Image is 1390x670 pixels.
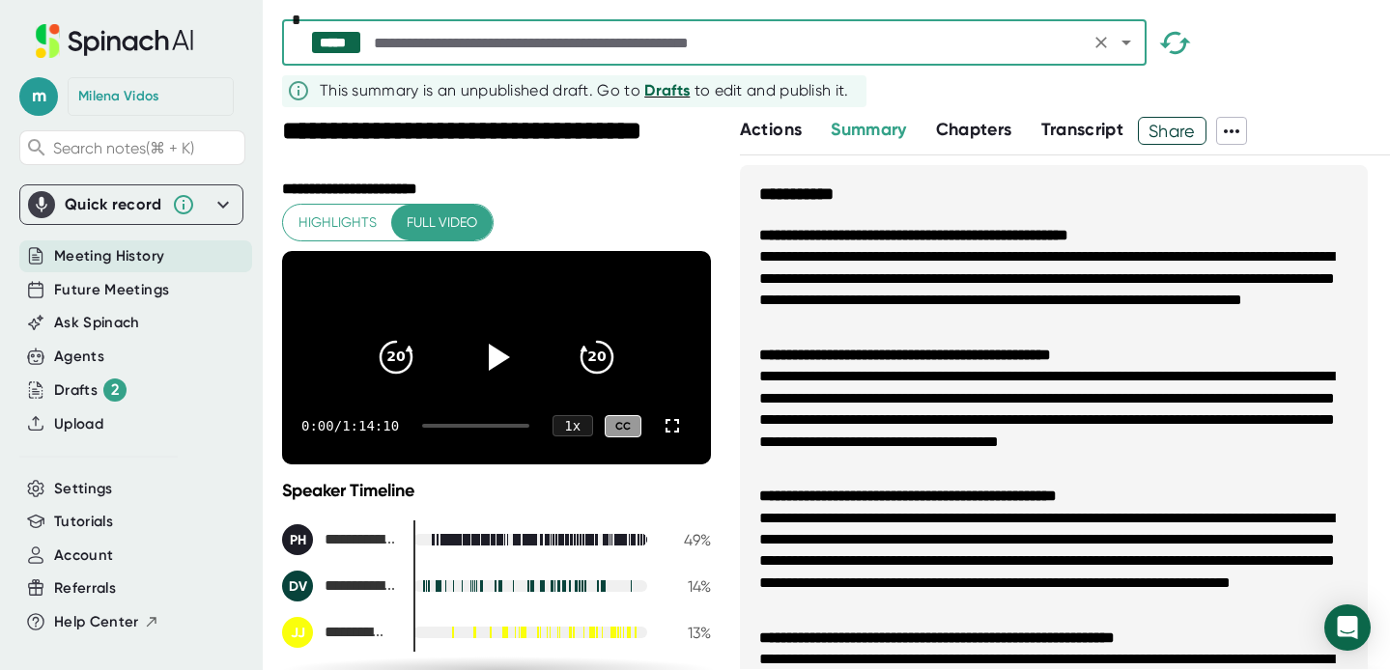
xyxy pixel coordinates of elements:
button: Highlights [283,205,392,240]
div: Open Intercom Messenger [1324,604,1371,651]
div: JJ [282,617,313,648]
div: CC [605,415,641,437]
button: Future Meetings [54,279,169,301]
button: Account [54,544,113,567]
span: Actions [740,119,802,140]
div: PH [282,524,313,555]
div: Julie Jilly [282,617,398,648]
div: Drafts [54,378,127,402]
span: Transcript [1041,119,1124,140]
span: Highlights [298,210,377,235]
div: Peter Hurley [282,524,398,555]
div: Speaker Timeline [282,480,711,501]
div: Milena Vidos [78,88,159,105]
span: Search notes (⌘ + K) [53,139,194,157]
button: Open [1113,29,1140,56]
div: 1 x [553,415,593,436]
button: Meeting History [54,245,164,267]
button: Help Center [54,611,159,633]
button: Full video [391,205,493,240]
span: Summary [831,119,906,140]
button: Clear [1088,29,1115,56]
button: Ask Spinach [54,312,140,334]
button: Settings [54,478,113,500]
div: This summary is an unpublished draft. Go to to edit and publish it. [320,79,849,102]
span: Chapters [936,119,1012,140]
button: Chapters [936,117,1012,143]
div: 2 [103,378,127,402]
button: Share [1138,117,1206,145]
div: 13 % [663,624,711,642]
div: 14 % [663,577,711,596]
button: Drafts [644,79,690,102]
span: Share [1139,114,1206,148]
button: Summary [831,117,906,143]
span: Drafts [644,81,690,99]
button: Tutorials [54,511,113,533]
button: Referrals [54,577,116,600]
div: Dimitri Vlassov [282,571,398,601]
button: Transcript [1041,117,1124,143]
div: 49 % [663,531,711,549]
div: Quick record [28,185,235,224]
div: Quick record [65,195,162,214]
div: DV [282,571,313,601]
span: m [19,77,58,116]
button: Upload [54,413,103,435]
button: Actions [740,117,802,143]
button: Agents [54,346,104,368]
div: 0:00 / 1:14:10 [301,418,399,433]
button: Drafts 2 [54,378,127,402]
span: Full video [407,210,477,235]
span: Help Center [54,611,139,633]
